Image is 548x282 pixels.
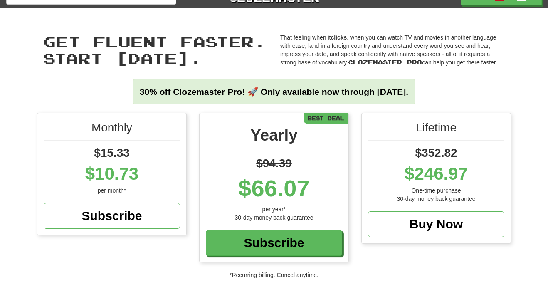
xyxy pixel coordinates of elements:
[368,211,504,237] a: Buy Now
[304,113,348,124] div: Best Deal
[368,195,504,203] div: 30-day money back guarantee
[206,213,342,222] div: 30-day money back guarantee
[94,146,130,159] span: $15.33
[44,186,180,195] div: per month*
[348,59,422,66] span: Clozemaster Pro
[368,161,504,186] div: $246.97
[43,32,266,67] span: Get fluent faster. Start [DATE].
[256,157,292,170] span: $94.39
[206,230,342,256] a: Subscribe
[206,205,342,213] div: per year*
[368,186,504,195] div: One-time purchase
[206,172,342,205] div: $66.07
[44,203,180,229] a: Subscribe
[44,161,180,186] div: $10.73
[280,33,505,67] p: That feeling when it , when you can watch TV and movies in another language with ease, land in a ...
[206,124,342,151] div: Yearly
[140,87,408,96] strong: 30% off Clozemaster Pro! 🚀 Only available now through [DATE].
[368,119,504,141] div: Lifetime
[415,146,457,159] span: $352.82
[44,119,180,141] div: Monthly
[331,34,347,41] strong: clicks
